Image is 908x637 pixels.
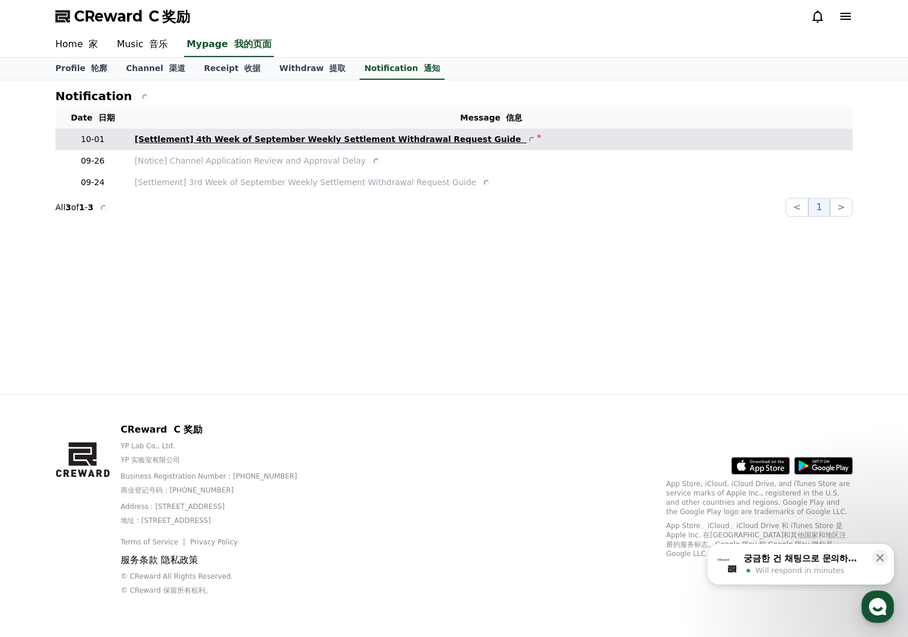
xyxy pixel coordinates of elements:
font: 轮廓 [91,63,107,73]
font: 通知 [424,63,440,73]
a: Receipt 收据 [195,58,270,80]
th: Date [55,107,130,129]
a: Channel 渠道 [117,58,195,80]
strong: 3 [87,203,93,212]
p: 10-01 [60,133,125,146]
a: Music 音乐 [107,33,177,57]
p: Address : [STREET_ADDRESS] [121,502,316,530]
font: YP 实验室有限公司 [121,456,180,464]
p: 09-26 [60,155,125,167]
p: App Store, iCloud, iCloud Drive, and iTunes Store are service marks of Apple Inc., registered in ... [666,479,853,563]
a: Privacy Policy [190,538,238,546]
a: Mypage 我的页面 [184,33,274,57]
button: 1 [808,198,829,217]
a: [Settlement] 4th Week of September Weekly Settlement Withdrawal Request Guide [135,133,848,146]
font: 收据 [244,63,261,73]
a: CReward C 奖励 [55,7,190,26]
span: Messages [97,387,131,397]
font: 地址 : [STREET_ADDRESS] [121,516,211,525]
font: C 奖励 [149,8,190,24]
font: 音乐 [149,38,168,49]
a: Home 家 [46,33,107,57]
a: Notification 通知 [360,58,445,80]
font: 提取 [329,63,346,73]
button: > [830,198,853,217]
p: © CReward All Rights Reserved. [121,572,316,600]
font: C 奖励 [174,424,202,435]
font: 家 [89,38,98,49]
strong: 3 [65,203,71,212]
font: App Store、iCloud、iCloud Drive 和 iTunes Store 是 Apple Inc. 在[GEOGRAPHIC_DATA]和其他国家和地区注册的服务标志。Googl... [666,522,847,558]
a: Home [3,369,77,398]
a: Profile 轮廓 [46,58,117,80]
span: CReward [74,7,190,26]
button: < [786,198,808,217]
span: Settings [173,387,201,396]
h4: Notification [55,90,150,102]
p: Business Registration Number : [PHONE_NUMBER] [121,472,316,500]
font: 渠道 [169,63,185,73]
a: Terms of Service [121,538,187,546]
font: 信息 [506,113,522,122]
a: Settings [150,369,224,398]
div: [Settlement] 4th Week of September Weekly Settlement Withdrawal Request Guide [135,133,537,146]
font: 商业登记号码：[PHONE_NUMBER] [121,486,234,494]
a: [Notice] Channel Application Review and Approval Delay [135,155,848,167]
font: 日期 [98,113,115,122]
a: [Settlement] 3rd Week of September Weekly Settlement Withdrawal Request Guide [135,176,848,189]
font: 服务条款 隐私政策 [121,554,198,565]
p: 09-24 [60,176,125,189]
font: © CReward 保留所有权利。 [121,586,212,594]
font: 我的页面 [234,38,272,49]
a: Withdraw 提取 [270,58,355,80]
p: All of - [55,201,109,213]
strong: 1 [79,203,85,212]
p: CReward [121,423,316,437]
a: Messages [77,369,150,398]
th: Message [130,107,853,129]
span: Home [30,387,50,396]
p: YP Lab Co., Ltd. [121,441,316,469]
